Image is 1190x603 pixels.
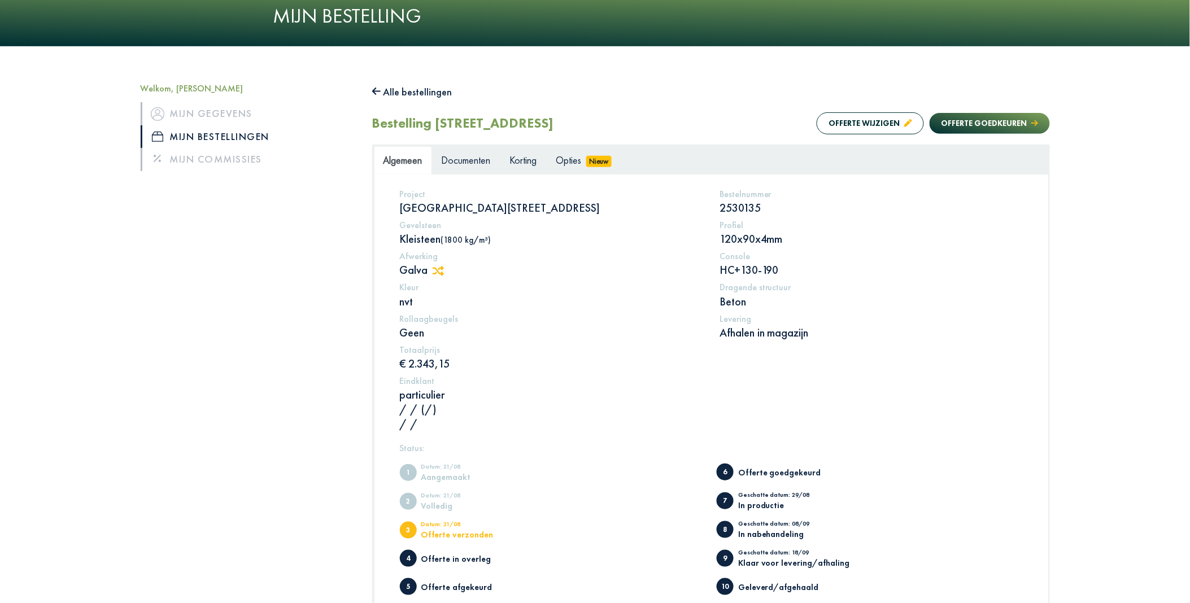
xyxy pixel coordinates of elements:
div: Geschatte datum: 29/08 [738,492,831,501]
div: Geschatte datum: 08/09 [738,521,831,530]
p: Beton [720,294,1023,309]
div: Klaar voor levering/afhaling [738,558,850,567]
span: Opties [556,154,582,167]
div: Geleverd/afgehaald [738,583,831,591]
h5: Rollaagbeugels [400,313,703,324]
span: (1800 kg/m³) [441,234,491,245]
span: Volledig [400,493,417,510]
span: Klaar voor levering/afhaling [717,550,734,567]
h5: Bestelnummer [720,189,1023,199]
div: Volledig [421,501,515,510]
div: Datum: 21/08 [421,464,515,473]
div: Offerte in overleg [421,554,515,563]
span: In nabehandeling [717,521,734,538]
button: Offerte wijzigen [817,112,924,134]
h5: Status: [400,443,1023,453]
div: Offerte afgekeurd [421,583,515,591]
div: Aangemaakt [421,473,515,481]
div: Datum: 21/08 [421,521,515,530]
span: Nieuw [586,156,612,167]
span: Offerte verzonden [400,522,417,539]
h2: Bestelling [STREET_ADDRESS] [372,115,554,132]
h5: Console [720,251,1023,261]
span: Offerte in overleg [400,550,417,567]
p: HC+130-190 [720,263,1023,277]
p: nvt [400,294,703,309]
h5: Afwerking [400,251,703,261]
img: icon [151,107,164,121]
span: Algemeen [383,154,422,167]
span: / / (/) / / [400,402,437,431]
h5: Totaalprijs [400,344,703,355]
h5: Levering [720,313,1023,324]
p: [GEOGRAPHIC_DATA][STREET_ADDRESS] [400,200,703,215]
span: Documenten [442,154,491,167]
h5: Welkom, [PERSON_NAME] [141,83,355,94]
span: Korting [510,154,537,167]
span: Aangemaakt [400,464,417,481]
p: particulier [400,387,1023,431]
span: In productie [717,492,734,509]
a: iconMijn bestellingen [141,125,355,148]
p: Afhalen in magazijn [720,325,1023,340]
div: In nabehandeling [738,530,831,538]
h5: Project [400,189,703,199]
ul: Tabs [374,146,1048,174]
a: iconMijn gegevens [141,102,355,125]
h5: Dragende structuur [720,282,1023,292]
h5: Eindklant [400,375,1023,386]
h5: Kleur [400,282,703,292]
p: 120x90x4mm [720,231,1023,246]
div: Offerte goedgekeurd [738,468,831,477]
img: icon [152,132,163,142]
p: Kleisteen [400,231,703,246]
span: Offerte goedgekeurd [717,464,734,480]
span: Geleverd/afgehaald [717,578,734,595]
button: Offerte goedkeuren [930,113,1049,134]
p: Geen [400,325,703,340]
h5: Profiel [720,220,1023,230]
p: € 2.343,15 [400,356,703,371]
div: Datum: 21/08 [421,492,515,501]
button: Alle bestellingen [372,83,452,101]
div: Offerte verzonden [421,530,515,539]
p: Galva [400,263,703,277]
h1: Mijn bestelling [273,4,917,28]
div: In productie [738,501,831,509]
span: Offerte afgekeurd [400,578,417,595]
a: Mijn commissies [141,148,355,171]
h5: Gevelsteen [400,220,703,230]
p: 2530135 [720,200,1023,215]
div: Geschatte datum: 18/09 [738,549,850,558]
